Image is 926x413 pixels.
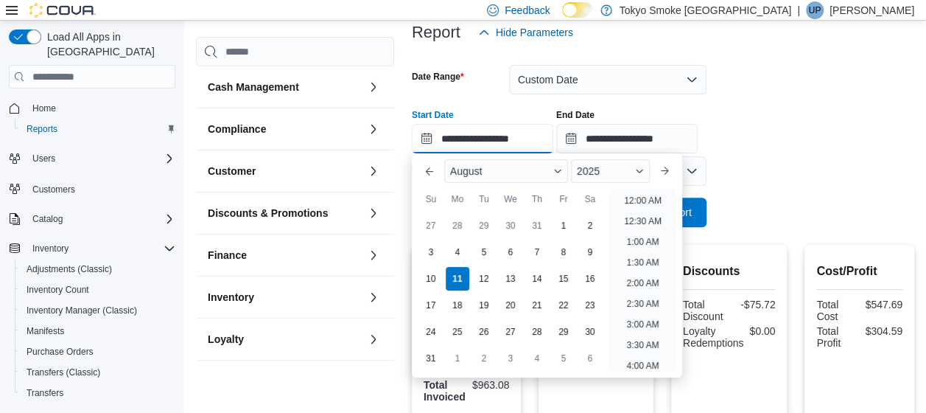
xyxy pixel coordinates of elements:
div: day-25 [446,320,469,344]
span: Transfers [21,384,175,402]
div: day-8 [552,240,575,264]
span: Purchase Orders [21,343,175,361]
button: Inventory [3,238,181,259]
p: Tokyo Smoke [GEOGRAPHIC_DATA] [620,1,792,19]
span: Transfers [27,387,63,399]
span: Customers [32,184,75,195]
strong: Total Invoiced [424,379,466,403]
label: Date Range [412,71,464,83]
li: 2:30 AM [620,295,664,313]
div: We [499,187,522,211]
a: Home [27,100,62,117]
div: day-4 [446,240,469,264]
p: | [797,1,800,19]
div: day-10 [419,267,443,291]
span: Manifests [27,325,64,337]
img: Cova [29,3,96,18]
ul: Time [609,189,676,372]
h2: Discounts [683,263,776,280]
li: 3:00 AM [620,316,664,333]
label: End Date [556,109,594,121]
div: day-13 [499,267,522,291]
span: Users [27,150,175,167]
div: day-11 [446,267,469,291]
div: Tu [472,187,496,211]
div: Sa [578,187,602,211]
div: day-7 [525,240,549,264]
div: day-5 [472,240,496,264]
div: Button. Open the month selector. August is currently selected. [444,159,568,183]
li: 4:00 AM [620,357,664,375]
button: Customers [3,178,181,199]
div: day-30 [499,214,522,237]
span: Adjustments (Classic) [21,260,175,278]
span: Hide Parameters [496,25,573,40]
span: UP [809,1,821,19]
button: Transfers [15,383,181,403]
button: Customer [208,164,362,178]
div: August, 2025 [418,212,603,372]
button: Manifests [15,321,181,341]
button: Finance [365,246,382,264]
span: Inventory Count [21,281,175,299]
span: Feedback [505,3,550,18]
div: day-2 [578,214,602,237]
div: Fr [552,187,575,211]
div: $963.08 [471,379,510,391]
span: Inventory [32,243,69,254]
div: $547.69 [863,299,902,310]
a: Adjustments (Classic) [21,260,118,278]
div: day-28 [446,214,469,237]
a: Transfers [21,384,69,402]
span: Transfers (Classic) [27,367,100,378]
span: Purchase Orders [27,346,94,358]
button: Cash Management [365,78,382,96]
button: OCM [208,374,362,389]
a: Transfers (Classic) [21,364,106,381]
div: day-5 [552,347,575,370]
span: Load All Apps in [GEOGRAPHIC_DATA] [41,29,175,59]
button: Hide Parameters [472,18,579,47]
span: Reports [21,120,175,138]
h3: Loyalty [208,332,244,347]
button: Customer [365,162,382,180]
h3: Finance [208,248,247,263]
span: Catalog [27,210,175,228]
button: Inventory [27,240,74,257]
h3: Inventory [208,290,254,305]
div: day-31 [525,214,549,237]
h3: OCM [208,374,232,389]
div: day-31 [419,347,443,370]
span: Manifests [21,322,175,340]
button: Adjustments (Classic) [15,259,181,280]
li: 1:30 AM [620,254,664,271]
span: Reports [27,123,57,135]
span: Home [27,99,175,117]
div: day-27 [419,214,443,237]
span: 2025 [577,165,600,177]
div: day-18 [446,294,469,317]
div: day-21 [525,294,549,317]
div: day-4 [525,347,549,370]
button: Catalog [27,210,69,228]
button: Purchase Orders [15,341,181,362]
div: day-26 [472,320,496,344]
span: August [450,165,483,177]
h3: Discounts & Promotions [208,206,328,221]
button: Open list of options [686,165,698,177]
div: Su [419,187,443,211]
li: 2:00 AM [620,274,664,292]
h2: Cost/Profit [816,263,902,280]
div: $0.00 [749,325,775,337]
div: day-9 [578,240,602,264]
button: Inventory [365,288,382,306]
a: Reports [21,120,63,138]
div: day-15 [552,267,575,291]
button: Users [27,150,61,167]
span: Home [32,103,56,114]
button: Inventory Manager (Classic) [15,300,181,321]
button: Discounts & Promotions [208,206,362,221]
span: Customers [27,179,175,198]
span: Inventory Count [27,284,89,296]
